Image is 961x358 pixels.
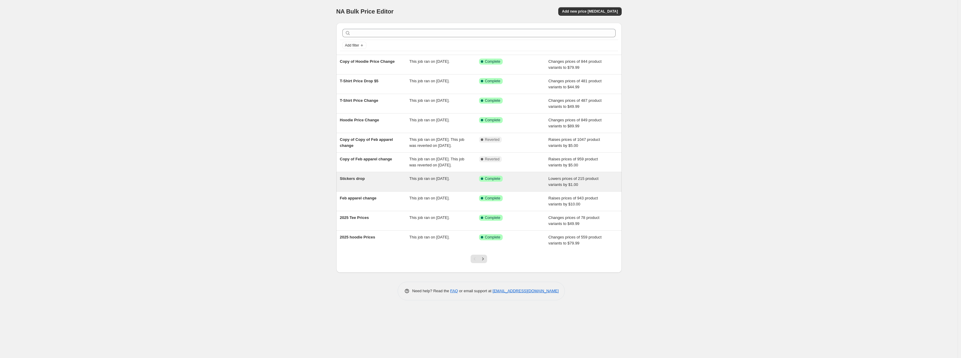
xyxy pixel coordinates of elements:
span: Add filter [345,43,359,48]
span: 2025 Tee Prices [340,215,369,220]
span: T-Shirt Price Change [340,98,378,103]
span: T-Shirt Price Drop $5 [340,79,379,83]
span: Reverted [485,137,500,142]
span: 2025 hoodie Prices [340,235,375,239]
span: Raises prices of 1047 product variants by $5.00 [548,137,600,148]
span: Changes prices of 844 product variants to $79.99 [548,59,602,70]
span: Copy of Copy of Feb apparel change [340,137,393,148]
span: Complete [485,118,500,123]
span: This job ran on [DATE]. [409,98,450,103]
span: Feb apparel change [340,196,377,200]
span: Changes prices of 78 product variants to $49.99 [548,215,599,226]
button: Add new price [MEDICAL_DATA] [558,7,621,16]
button: Next [479,255,487,263]
span: This job ran on [DATE]. [409,235,450,239]
span: This job ran on [DATE]. This job was reverted on [DATE]. [409,157,464,167]
span: Complete [485,59,500,64]
span: Stickers drop [340,176,365,181]
span: This job ran on [DATE]. This job was reverted on [DATE]. [409,137,464,148]
span: Complete [485,98,500,103]
span: Add new price [MEDICAL_DATA] [562,9,618,14]
span: Copy of Feb apparel change [340,157,392,161]
span: Changes prices of 559 product variants to $79.99 [548,235,602,245]
span: Copy of Hoodie Price Change [340,59,395,64]
span: This job ran on [DATE]. [409,215,450,220]
span: This job ran on [DATE]. [409,79,450,83]
button: Add filter [342,42,366,49]
span: This job ran on [DATE]. [409,176,450,181]
span: Reverted [485,157,500,162]
span: Complete [485,196,500,201]
a: FAQ [450,289,458,293]
span: Need help? Read the [412,289,450,293]
span: Hoodie Price Change [340,118,379,122]
span: Complete [485,215,500,220]
span: or email support at [458,289,493,293]
nav: Pagination [471,255,487,263]
span: This job ran on [DATE]. [409,118,450,122]
span: Complete [485,235,500,240]
a: [EMAIL_ADDRESS][DOMAIN_NAME] [493,289,559,293]
span: NA Bulk Price Editor [336,8,394,15]
span: Changes prices of 487 product variants to $49.99 [548,98,602,109]
span: Lowers prices of 215 product variants by $1.00 [548,176,599,187]
span: This job ran on [DATE]. [409,59,450,64]
span: This job ran on [DATE]. [409,196,450,200]
span: Changes prices of 849 product variants to $89.99 [548,118,602,128]
span: Raises prices of 959 product variants by $5.00 [548,157,598,167]
span: Complete [485,176,500,181]
span: Raises prices of 943 product variants by $10.00 [548,196,598,206]
span: Changes prices of 481 product variants to $44.99 [548,79,602,89]
span: Complete [485,79,500,83]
